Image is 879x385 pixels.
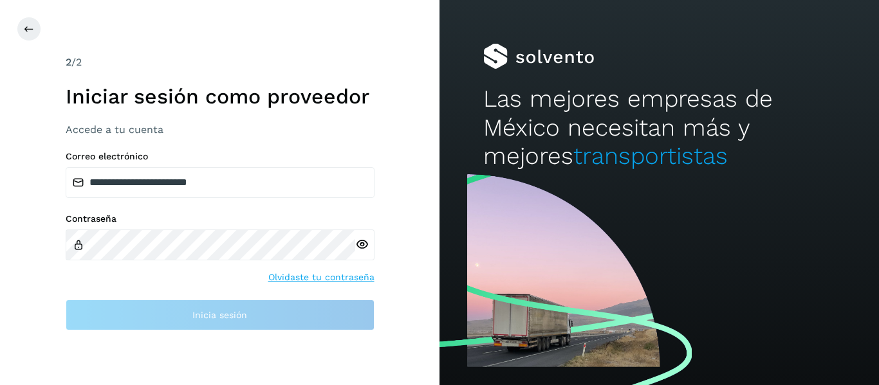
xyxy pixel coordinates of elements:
[66,300,375,330] button: Inicia sesión
[66,55,375,70] div: /2
[573,142,728,170] span: transportistas
[483,85,835,170] h2: Las mejores empresas de México necesitan más y mejores
[66,213,375,224] label: Contraseña
[66,123,375,136] h3: Accede a tu cuenta
[66,56,71,68] span: 2
[66,151,375,162] label: Correo electrónico
[268,271,375,284] a: Olvidaste tu contraseña
[192,310,247,319] span: Inicia sesión
[66,84,375,109] h1: Iniciar sesión como proveedor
